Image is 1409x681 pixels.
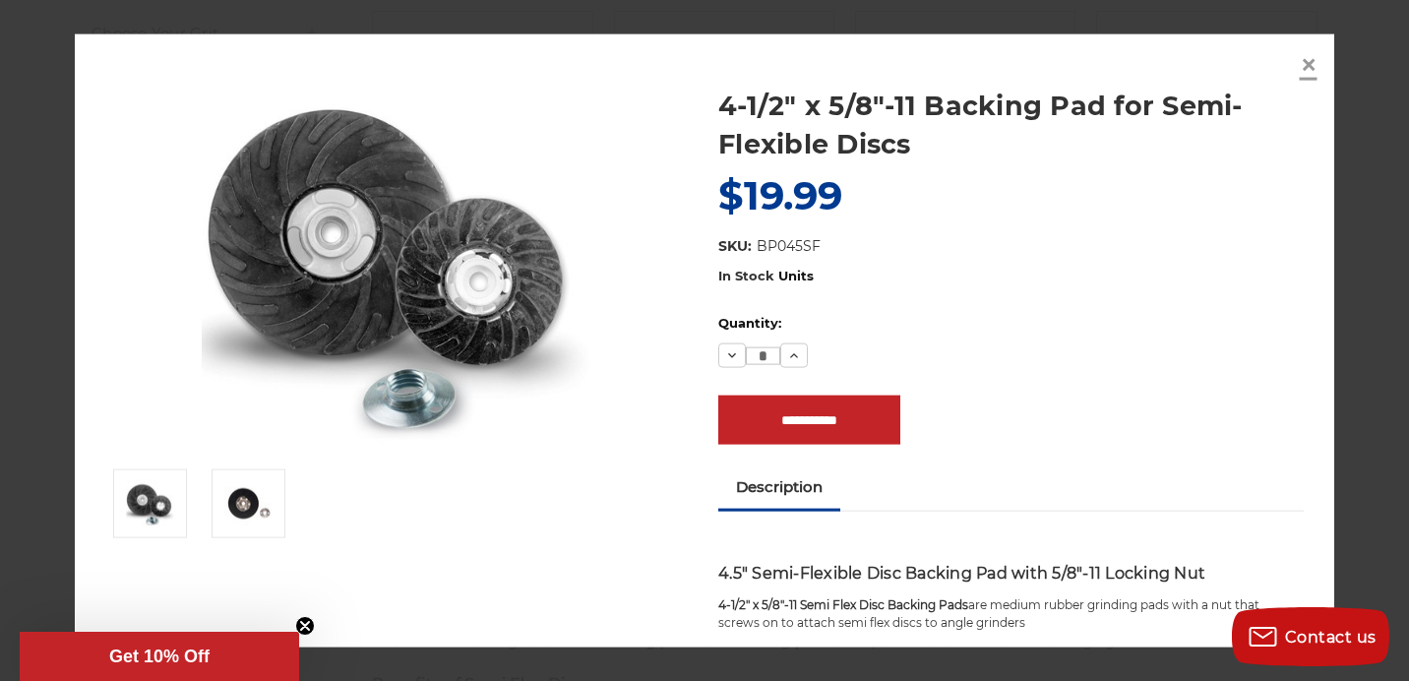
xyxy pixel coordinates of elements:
a: 4-1/2" x 5/8"-11 Backing Pad for Semi-Flexible Discs [718,86,1304,162]
strong: 4-1/2" x 5/8"-11 Semi Flex Disc Backing Pads [718,597,968,612]
div: Get 10% OffClose teaser [20,632,299,681]
span: In Stock [718,268,774,283]
span: $19.99 [718,171,842,219]
a: Close [1293,48,1324,80]
img: 4-1/2" x 5/8"-11 Backing Pad for Semi-Flexible Discs [202,65,595,459]
img: 4-1/2" x 5/8"-11 Backing Pad for Semi-Flexible Discs [224,479,274,528]
button: Close teaser [295,616,315,636]
img: 4-1/2" x 5/8"-11 Backing Pad for Semi-Flexible Discs [126,479,175,528]
label: Quantity: [718,313,1304,333]
a: Description [718,464,840,508]
span: Contact us [1285,628,1377,647]
span: × [1300,44,1317,83]
strong: 4.5" Semi-Flexible Disc Backing Pad with 5/8"-11 Locking Nut [718,564,1205,583]
dt: SKU: [718,235,752,256]
dd: BP045SF [757,235,821,256]
span: Get 10% Off [109,647,210,666]
button: Contact us [1232,607,1389,666]
p: are medium rubber grinding pads with a nut that screws on to attach semi flex discs to angle grin... [718,596,1304,632]
span: Units [778,268,814,283]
